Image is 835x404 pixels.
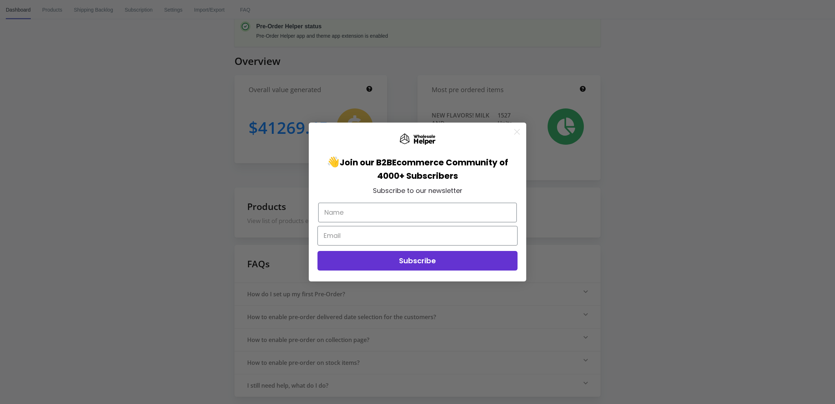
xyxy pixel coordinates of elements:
input: Name [318,203,517,222]
img: Wholesale Helper Logo [399,133,436,145]
input: Email [317,226,518,246]
button: Close dialog [511,125,523,138]
span: Subscribe to our newsletter [373,186,462,195]
span: Ecommerce Community of 4000+ Subscribers [377,157,508,182]
span: 👋 [327,155,392,169]
button: Subscribe [317,251,518,271]
span: Join our B2B [340,157,392,168]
